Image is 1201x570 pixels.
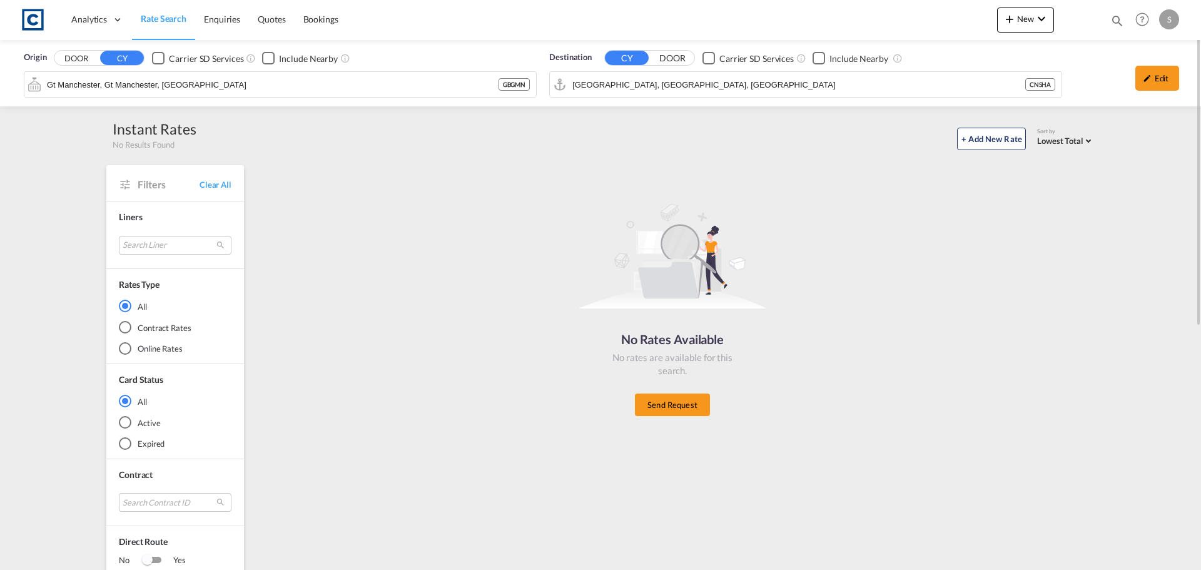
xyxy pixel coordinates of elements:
[119,278,160,291] div: Rates Type
[635,394,710,416] button: Send Request
[651,51,694,66] button: DOOR
[24,51,46,64] span: Origin
[1143,74,1152,83] md-icon: icon-pencil
[549,51,592,64] span: Destination
[1135,66,1179,91] div: icon-pencilEdit
[1110,14,1124,33] div: icon-magnify
[161,554,186,567] span: Yes
[340,53,350,63] md-icon: Unchecked: Ignores neighbouring ports when fetching rates.Checked : Includes neighbouring ports w...
[141,13,186,24] span: Rate Search
[24,72,536,97] md-input-container: Gt Manchester, Gt Manchester, GBGMN
[1037,133,1095,147] md-select: Select: Lowest Total
[152,51,243,64] md-checkbox: Checkbox No Ink
[246,53,256,63] md-icon: Unchecked: Search for CY (Container Yard) services for all selected carriers.Checked : Search for...
[813,51,888,64] md-checkbox: Checkbox No Ink
[54,51,98,66] button: DOOR
[262,51,338,64] md-checkbox: Checkbox No Ink
[550,72,1062,97] md-input-container: Port of Shanghai, Shanghai, CNSHA
[279,53,338,65] div: Include Nearby
[1132,9,1159,31] div: Help
[1159,9,1179,29] div: S
[829,53,888,65] div: Include Nearby
[303,14,338,24] span: Bookings
[138,178,200,191] span: Filters
[119,416,231,429] md-radio-button: Active
[796,53,806,63] md-icon: Unchecked: Search for CY (Container Yard) services for all selected carriers.Checked : Search for...
[113,139,174,150] span: No Results Found
[1132,9,1153,30] span: Help
[119,554,142,567] span: No
[1034,11,1049,26] md-icon: icon-chevron-down
[204,14,240,24] span: Enquiries
[119,342,231,355] md-radio-button: Online Rates
[499,78,530,91] div: GBGMN
[119,395,231,407] md-radio-button: All
[605,51,649,65] button: CY
[719,53,794,65] div: Carrier SD Services
[119,300,231,312] md-radio-button: All
[119,321,231,333] md-radio-button: Contract Rates
[47,75,499,94] input: Search by Port
[1037,136,1083,146] span: Lowest Total
[113,119,196,139] div: Instant Rates
[610,351,735,377] div: No rates are available for this search.
[119,469,153,480] span: Contract
[957,128,1026,150] button: + Add New Rate
[119,437,231,450] md-radio-button: Expired
[258,14,285,24] span: Quotes
[200,179,231,190] span: Clear All
[572,75,1025,94] input: Search by Port
[702,51,794,64] md-checkbox: Checkbox No Ink
[119,536,231,554] span: Direct Route
[610,330,735,348] div: No Rates Available
[119,211,142,222] span: Liners
[1110,14,1124,28] md-icon: icon-magnify
[100,51,144,65] button: CY
[119,374,163,386] div: Card Status
[19,6,47,34] img: 1fdb9190129311efbfaf67cbb4249bed.jpeg
[1002,11,1017,26] md-icon: icon-plus 400-fg
[169,53,243,65] div: Carrier SD Services
[1037,128,1095,136] div: Sort by
[579,203,766,309] img: norateimg.svg
[71,13,107,26] span: Analytics
[1002,14,1049,24] span: New
[997,8,1054,33] button: icon-plus 400-fgNewicon-chevron-down
[893,53,903,63] md-icon: Unchecked: Ignores neighbouring ports when fetching rates.Checked : Includes neighbouring ports w...
[1025,78,1056,91] div: CNSHA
